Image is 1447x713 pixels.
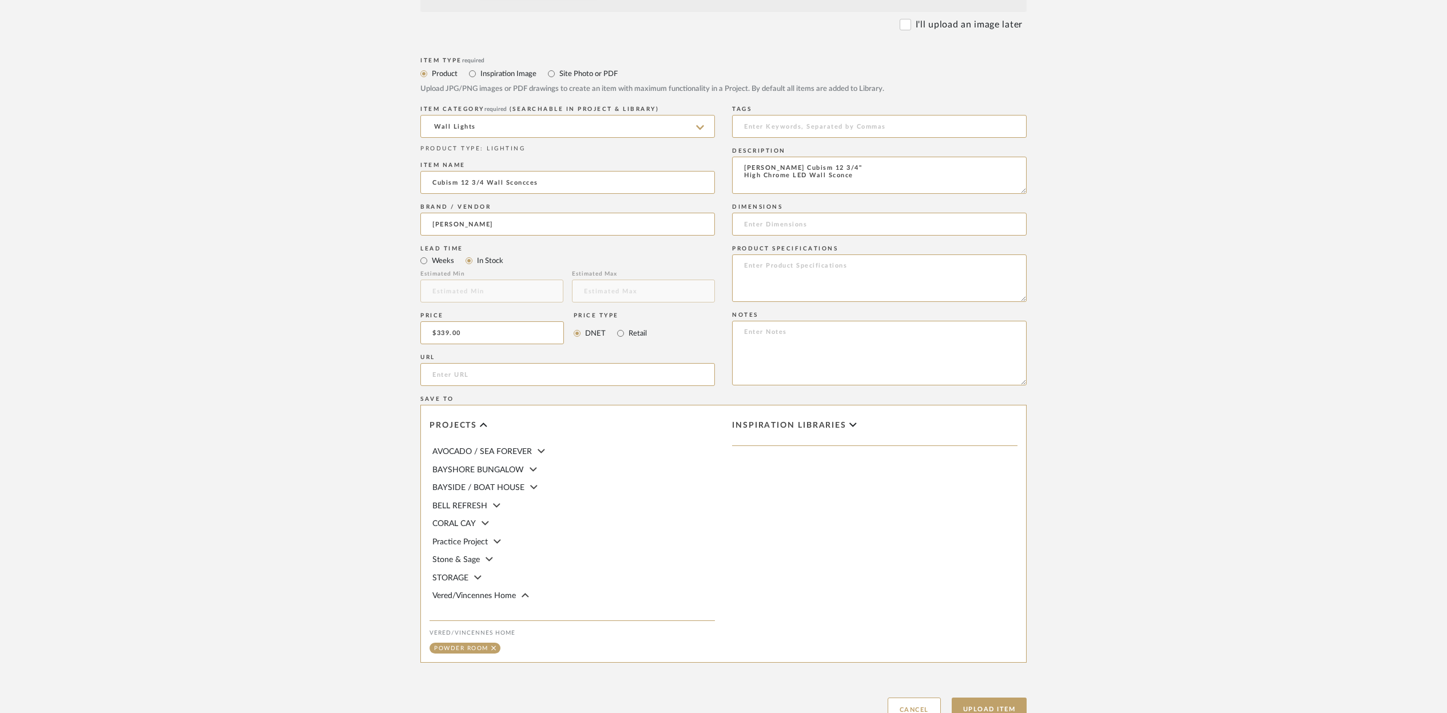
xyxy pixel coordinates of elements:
input: Enter DNET Price [420,321,564,344]
span: (Searchable in Project & Library) [510,106,659,112]
div: Item name [420,162,715,169]
div: Vered/Vincennes Home [430,630,715,636]
span: BAYSHORE BUNGALOW [432,466,524,474]
div: Dimensions [732,204,1027,210]
div: Estimated Min [420,270,563,277]
mat-radio-group: Select item type [420,66,1027,81]
span: required [484,106,507,112]
input: Enter URL [420,363,715,386]
div: Description [732,148,1027,154]
div: Brand / Vendor [420,204,715,210]
div: Price Type [574,312,647,319]
div: Notes [732,312,1027,318]
span: Practice Project [432,538,488,546]
label: DNET [584,327,606,340]
div: Powder Room [434,646,488,651]
input: Estimated Min [420,280,563,302]
div: Price [420,312,564,319]
label: Site Photo or PDF [558,67,618,80]
div: URL [420,354,715,361]
div: PRODUCT TYPE [420,145,715,153]
input: Unknown [420,213,715,236]
span: STORAGE [432,574,468,582]
label: Retail [627,327,647,340]
label: Inspiration Image [479,67,536,80]
span: BAYSIDE / BOAT HOUSE [432,484,524,492]
span: BELL REFRESH [432,502,487,510]
mat-radio-group: Select price type [574,321,647,344]
span: Projects [430,421,477,431]
span: Vered/Vincennes Home [432,592,516,600]
span: Inspiration libraries [732,421,846,431]
label: Weeks [431,254,454,267]
input: Estimated Max [572,280,715,302]
div: Item Type [420,57,1027,64]
input: Enter Dimensions [732,213,1027,236]
div: Lead Time [420,245,715,252]
span: required [462,58,484,63]
label: I'll upload an image later [916,18,1023,31]
mat-radio-group: Select item type [420,253,715,268]
div: Product Specifications [732,245,1027,252]
input: Enter Name [420,171,715,194]
input: Type a category to search and select [420,115,715,138]
input: Enter Keywords, Separated by Commas [732,115,1027,138]
div: Tags [732,106,1027,113]
div: ITEM CATEGORY [420,106,715,113]
label: In Stock [476,254,503,267]
div: Estimated Max [572,270,715,277]
span: : LIGHTING [480,146,525,152]
div: Save To [420,396,1027,403]
span: AVOCADO / SEA FOREVER [432,448,532,456]
div: Upload JPG/PNG images or PDF drawings to create an item with maximum functionality in a Project. ... [420,83,1027,95]
span: Stone & Sage [432,556,480,564]
span: CORAL CAY [432,520,476,528]
label: Product [431,67,458,80]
